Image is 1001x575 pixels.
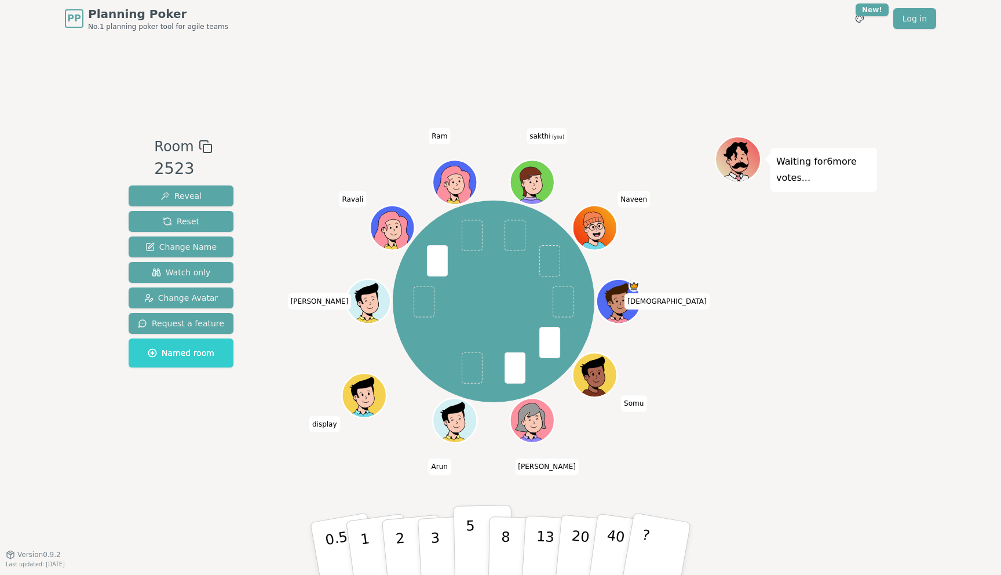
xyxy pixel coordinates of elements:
[776,154,871,186] p: Waiting for 6 more votes...
[628,281,639,292] span: Shiva is the host
[6,550,61,559] button: Version0.9.2
[160,190,202,202] span: Reveal
[152,267,211,278] span: Watch only
[288,293,352,310] span: Click to change your name
[129,287,233,308] button: Change Avatar
[129,339,233,367] button: Named room
[6,561,65,567] span: Last updated: [DATE]
[527,128,567,144] span: Click to change your name
[145,241,217,253] span: Change Name
[856,3,889,16] div: New!
[551,134,565,140] span: (you)
[618,191,650,208] span: Click to change your name
[309,416,340,432] span: Click to change your name
[67,12,81,26] span: PP
[849,8,870,29] button: New!
[154,157,212,181] div: 2523
[148,347,214,359] span: Named room
[429,128,450,144] span: Click to change your name
[511,162,553,203] button: Click to change your avatar
[129,211,233,232] button: Reset
[624,293,709,310] span: Click to change your name
[129,262,233,283] button: Watch only
[154,136,193,157] span: Room
[17,550,61,559] span: Version 0.9.2
[429,458,451,475] span: Click to change your name
[138,318,224,329] span: Request a feature
[129,185,233,206] button: Reveal
[65,6,228,31] a: PPPlanning PokerNo.1 planning poker tool for agile teams
[339,191,367,208] span: Click to change your name
[893,8,936,29] a: Log in
[144,292,218,304] span: Change Avatar
[88,22,228,31] span: No.1 planning poker tool for agile teams
[163,216,199,227] span: Reset
[129,313,233,334] button: Request a feature
[515,458,579,475] span: Click to change your name
[129,236,233,257] button: Change Name
[621,395,646,412] span: Click to change your name
[88,6,228,22] span: Planning Poker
